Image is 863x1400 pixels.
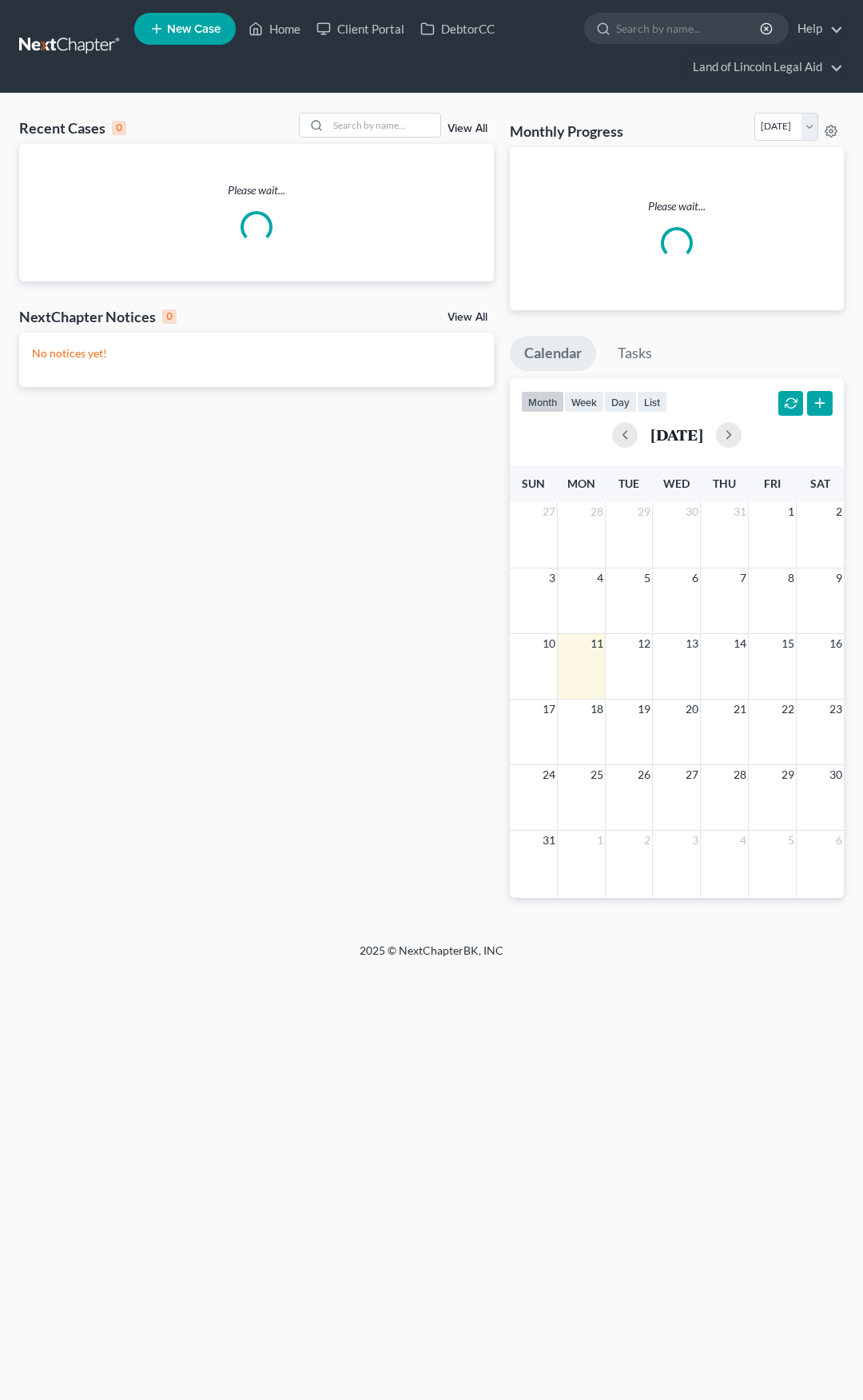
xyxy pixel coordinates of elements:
span: 9 [834,568,844,588]
span: 15 [780,634,796,653]
span: New Case [167,23,221,35]
span: 8 [786,568,796,588]
a: View All [447,312,487,323]
div: 0 [162,309,177,324]
a: Home [241,14,308,43]
span: 7 [738,568,748,588]
span: Wed [663,477,690,490]
a: DebtorCC [412,14,503,43]
span: 4 [595,568,605,588]
span: 14 [732,634,748,653]
span: 11 [589,634,605,653]
p: Please wait... [19,182,494,198]
span: 4 [738,831,748,850]
button: day [604,391,637,413]
span: 2 [642,831,652,850]
span: 28 [589,502,605,521]
div: 2025 © NextChapterBK, INC [48,943,815,971]
span: 2 [834,502,844,521]
a: Calendar [510,336,596,371]
span: 23 [828,700,844,719]
a: Client Portal [308,14,412,43]
span: 31 [541,831,557,850]
a: Land of Lincoln Legal Aid [685,53,843,82]
span: 21 [732,700,748,719]
span: 5 [642,568,652,588]
div: NextChapter Notices [19,307,177,326]
span: 10 [541,634,557,653]
p: Please wait... [523,198,831,214]
span: 19 [636,700,652,719]
span: 30 [828,765,844,784]
span: 20 [684,700,700,719]
h2: [DATE] [650,426,703,443]
span: 27 [684,765,700,784]
span: Sun [522,477,545,490]
input: Search by name... [328,114,440,137]
span: 16 [828,634,844,653]
span: 1 [786,502,796,521]
span: Thu [713,477,736,490]
div: Recent Cases [19,118,126,138]
span: 13 [684,634,700,653]
span: 6 [834,831,844,850]
a: View All [447,123,487,134]
span: 1 [595,831,605,850]
span: 5 [786,831,796,850]
button: list [637,391,667,413]
p: No notices yet! [32,345,481,361]
span: 12 [636,634,652,653]
span: 17 [541,700,557,719]
button: month [521,391,564,413]
button: week [564,391,604,413]
a: Help [789,14,843,43]
span: Tue [618,477,639,490]
div: 0 [112,121,126,135]
span: 3 [690,831,700,850]
span: Fri [764,477,781,490]
span: 26 [636,765,652,784]
a: Tasks [603,336,666,371]
input: Search by name... [616,14,762,43]
span: 3 [547,568,557,588]
span: 22 [780,700,796,719]
span: Mon [567,477,595,490]
span: 18 [589,700,605,719]
span: 28 [732,765,748,784]
span: 31 [732,502,748,521]
span: 25 [589,765,605,784]
h3: Monthly Progress [510,122,623,141]
span: 27 [541,502,557,521]
span: 24 [541,765,557,784]
span: 29 [636,502,652,521]
span: Sat [810,477,830,490]
span: 29 [780,765,796,784]
span: 30 [684,502,700,521]
span: 6 [690,568,700,588]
